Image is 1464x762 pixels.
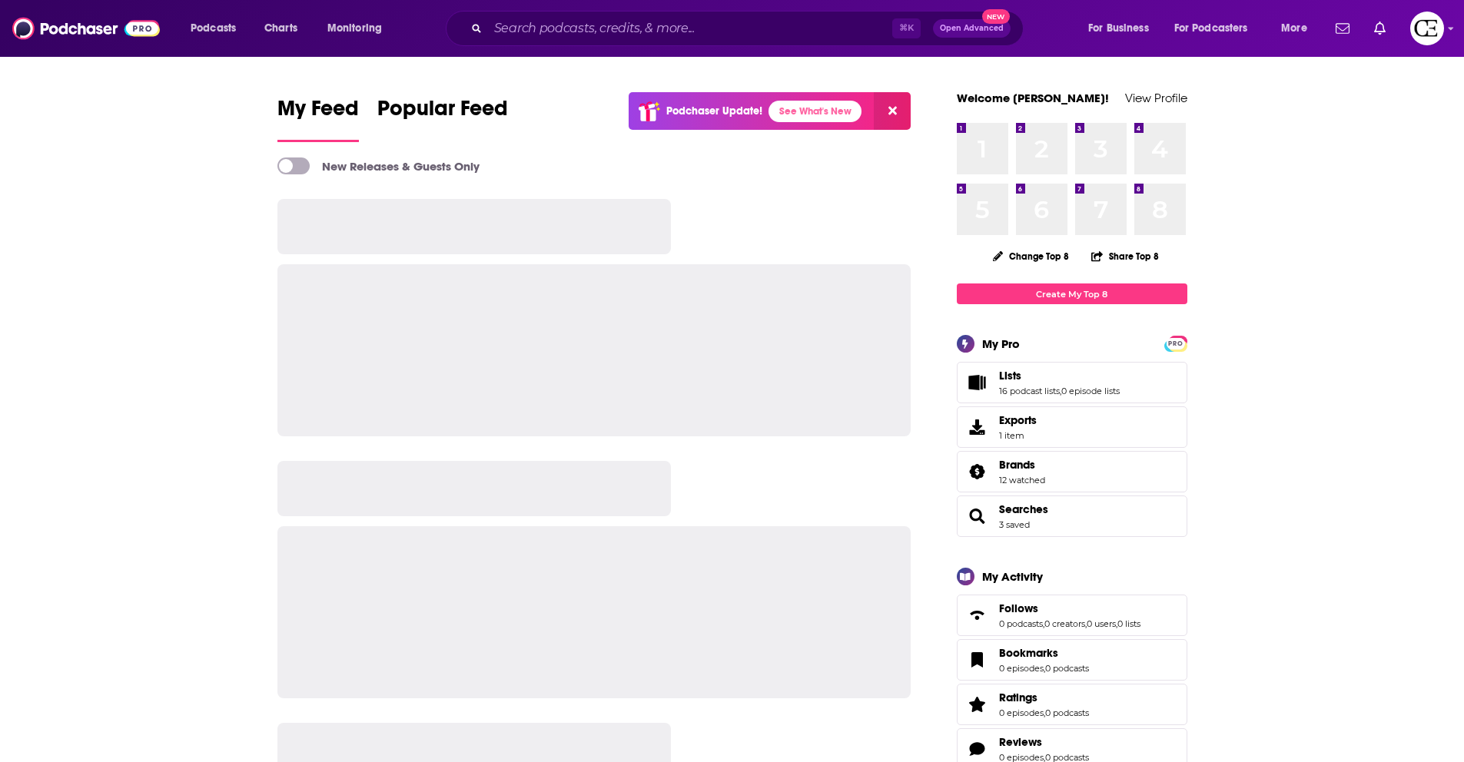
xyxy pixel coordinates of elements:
[254,16,307,41] a: Charts
[180,16,256,41] button: open menu
[1060,386,1061,396] span: ,
[999,691,1037,704] span: Ratings
[957,595,1187,636] span: Follows
[1281,18,1307,39] span: More
[982,569,1043,584] div: My Activity
[999,369,1120,383] a: Lists
[1088,18,1149,39] span: For Business
[957,362,1187,403] span: Lists
[999,735,1089,749] a: Reviews
[1087,618,1116,629] a: 0 users
[999,458,1045,472] a: Brands
[1061,386,1120,396] a: 0 episode lists
[962,416,993,438] span: Exports
[1044,663,1045,674] span: ,
[982,9,1010,24] span: New
[962,505,993,527] a: Searches
[277,95,359,142] a: My Feed
[191,18,236,39] span: Podcasts
[962,605,993,626] a: Follows
[999,475,1045,485] a: 12 watched
[957,406,1187,448] a: Exports
[999,413,1037,427] span: Exports
[999,618,1043,629] a: 0 podcasts
[1044,707,1045,718] span: ,
[1077,16,1168,41] button: open menu
[984,247,1079,266] button: Change Top 8
[962,649,993,671] a: Bookmarks
[999,369,1021,383] span: Lists
[1117,618,1140,629] a: 0 lists
[962,738,993,760] a: Reviews
[1174,18,1248,39] span: For Podcasters
[999,386,1060,396] a: 16 podcast lists
[1164,16,1270,41] button: open menu
[999,601,1038,615] span: Follows
[488,16,892,41] input: Search podcasts, credits, & more...
[1330,15,1356,41] a: Show notifications dropdown
[999,601,1140,615] a: Follows
[982,336,1020,351] div: My Pro
[962,372,993,393] a: Lists
[1167,338,1185,350] span: PRO
[264,18,297,39] span: Charts
[1045,663,1089,674] a: 0 podcasts
[999,458,1035,472] span: Brands
[999,663,1044,674] a: 0 episodes
[957,684,1187,725] span: Ratings
[892,18,921,38] span: ⌘ K
[1044,618,1085,629] a: 0 creators
[769,101,861,122] a: See What's New
[933,19,1011,38] button: Open AdvancedNew
[377,95,508,131] span: Popular Feed
[666,104,762,118] p: Podchaser Update!
[957,495,1187,537] span: Searches
[377,95,508,142] a: Popular Feed
[1368,15,1392,41] a: Show notifications dropdown
[999,735,1042,749] span: Reviews
[1270,16,1326,41] button: open menu
[999,646,1058,660] span: Bookmarks
[12,14,160,43] img: Podchaser - Follow, Share and Rate Podcasts
[940,25,1004,32] span: Open Advanced
[1043,618,1044,629] span: ,
[277,95,359,131] span: My Feed
[999,707,1044,718] a: 0 episodes
[999,430,1037,441] span: 1 item
[460,11,1038,46] div: Search podcasts, credits, & more...
[1167,337,1185,349] a: PRO
[999,646,1089,660] a: Bookmarks
[1116,618,1117,629] span: ,
[1085,618,1087,629] span: ,
[999,519,1030,530] a: 3 saved
[1410,12,1444,45] span: Logged in as cozyearthaudio
[317,16,402,41] button: open menu
[1091,241,1160,271] button: Share Top 8
[962,694,993,715] a: Ratings
[1125,91,1187,105] a: View Profile
[1410,12,1444,45] img: User Profile
[957,639,1187,681] span: Bookmarks
[962,461,993,482] a: Brands
[957,451,1187,492] span: Brands
[327,18,382,39] span: Monitoring
[1410,12,1444,45] button: Show profile menu
[999,691,1089,704] a: Ratings
[277,157,480,174] a: New Releases & Guests Only
[999,502,1048,516] a: Searches
[957,91,1109,105] a: Welcome [PERSON_NAME]!
[1045,707,1089,718] a: 0 podcasts
[957,283,1187,304] a: Create My Top 8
